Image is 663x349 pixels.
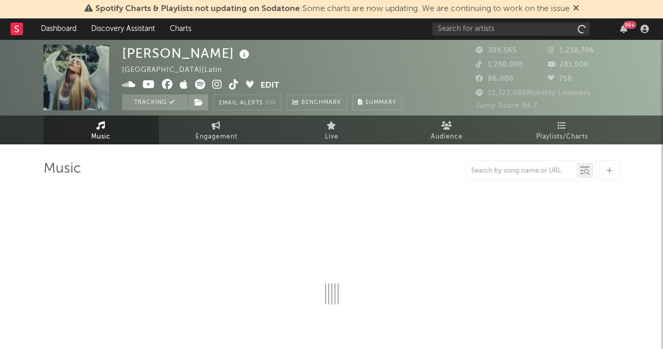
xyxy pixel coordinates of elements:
span: 281,000 [548,61,589,68]
span: Music [91,131,111,143]
input: Search for artists [432,23,590,36]
span: Benchmark [301,97,341,109]
span: Live [325,131,339,143]
a: Music [44,115,159,144]
em: On [266,100,276,106]
span: 86,000 [476,76,514,82]
span: Spotify Charts & Playlists not updating on Sodatone [95,5,300,13]
button: Summary [352,94,402,110]
span: Jump Score: 84.7 [476,102,538,109]
span: Dismiss [573,5,579,13]
a: Engagement [159,115,274,144]
div: [GEOGRAPHIC_DATA] | Latin [122,64,234,77]
span: 12,323,088 Monthly Listeners [476,90,591,97]
span: Audience [431,131,463,143]
button: Tracking [122,94,188,110]
div: 99 + [623,21,636,29]
span: 309,565 [476,47,517,54]
a: Live [274,115,389,144]
input: Search by song name or URL [466,167,577,175]
div: [PERSON_NAME] [122,45,252,62]
button: Edit [260,79,279,92]
span: 750 [548,76,572,82]
span: : Some charts are now updating. We are continuing to work on the issue [95,5,570,13]
a: Benchmark [287,94,347,110]
span: 1,200,000 [476,61,524,68]
button: Email AlertsOn [213,94,281,110]
a: Charts [162,18,199,39]
a: Playlists/Charts [505,115,620,144]
button: 99+ [620,25,627,33]
a: Discovery Assistant [84,18,162,39]
a: Audience [389,115,505,144]
span: Playlists/Charts [536,131,588,143]
span: Engagement [195,131,237,143]
a: Dashboard [34,18,84,39]
span: Summary [365,100,396,105]
span: 1,238,706 [548,47,594,54]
